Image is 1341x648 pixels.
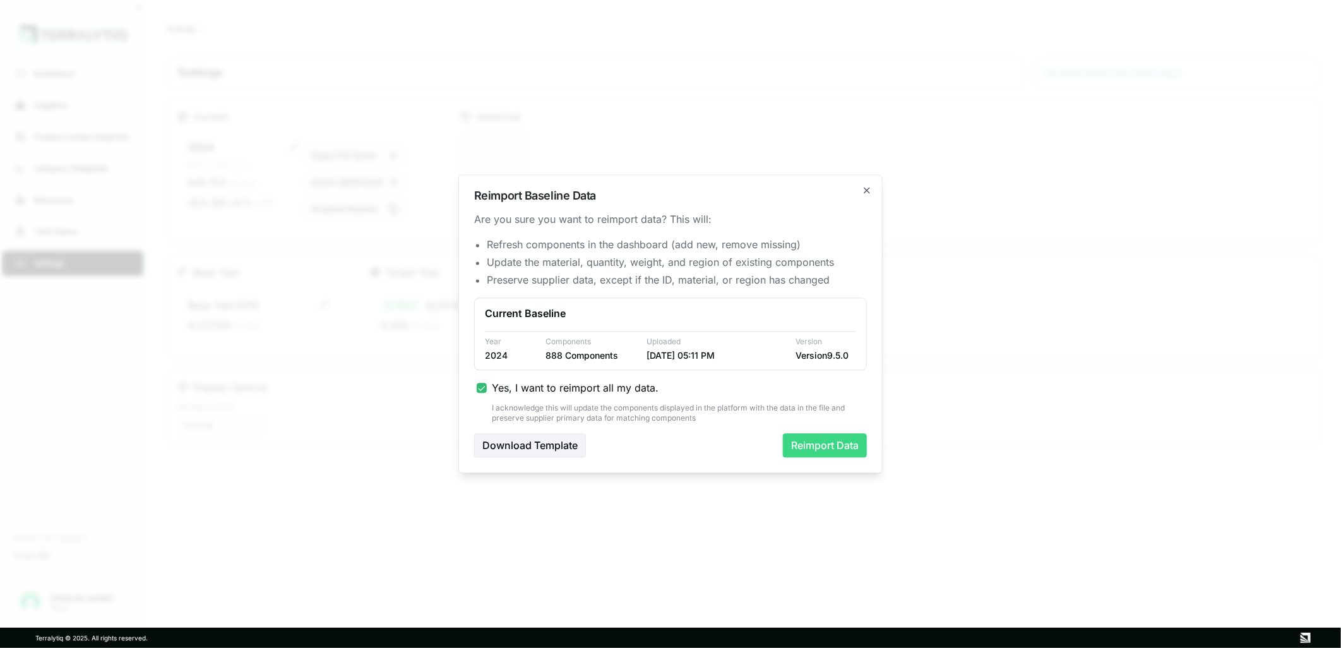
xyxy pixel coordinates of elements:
button: Yes, I want to reimport all my data. [477,383,487,393]
div: 888 Components [545,350,636,363]
li: Preserve supplier data, except if the ID, material, or region has changed [487,273,867,288]
div: 2024 [485,350,535,363]
h2: Reimport Baseline Data [474,191,867,202]
div: I acknowledge this will update the components displayed in the platform with the data in the file... [492,404,867,424]
div: Current Baseline [485,306,856,321]
div: Version 9.5.0 [796,350,856,363]
div: Uploaded [647,337,785,347]
span: Yes, I want to reimport all my data. [492,381,659,396]
div: [DATE] 05:11 PM [647,350,785,363]
div: Are you sure you want to reimport data? This will: [474,212,867,227]
div: Components [545,337,636,347]
button: Download Template [474,434,586,458]
div: Version [796,337,856,347]
button: Reimport Data [783,434,867,458]
li: Refresh components in the dashboard (add new, remove missing) [487,237,867,253]
li: Update the material, quantity, weight, and region of existing components [487,255,867,270]
div: Year [485,337,535,347]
